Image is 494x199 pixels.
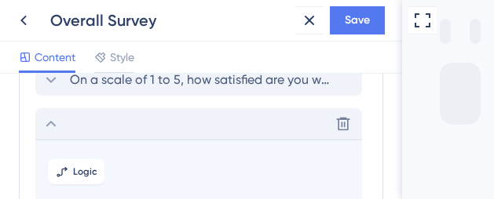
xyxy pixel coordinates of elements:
span: Content [35,48,75,67]
div: Overall Survey [50,9,289,31]
span: On a scale of 1 to 5, how satisfied are you with the New Analyser experience? [70,71,329,89]
span: Style [110,48,134,67]
input: I think... [75,164,214,180]
div: Please provide any comments or feedback you have on your New Analyser experience :) [19,77,276,151]
span: Save [345,11,370,30]
span: Logic [73,165,97,178]
button: Save [330,6,385,34]
button: Logic [48,159,104,184]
